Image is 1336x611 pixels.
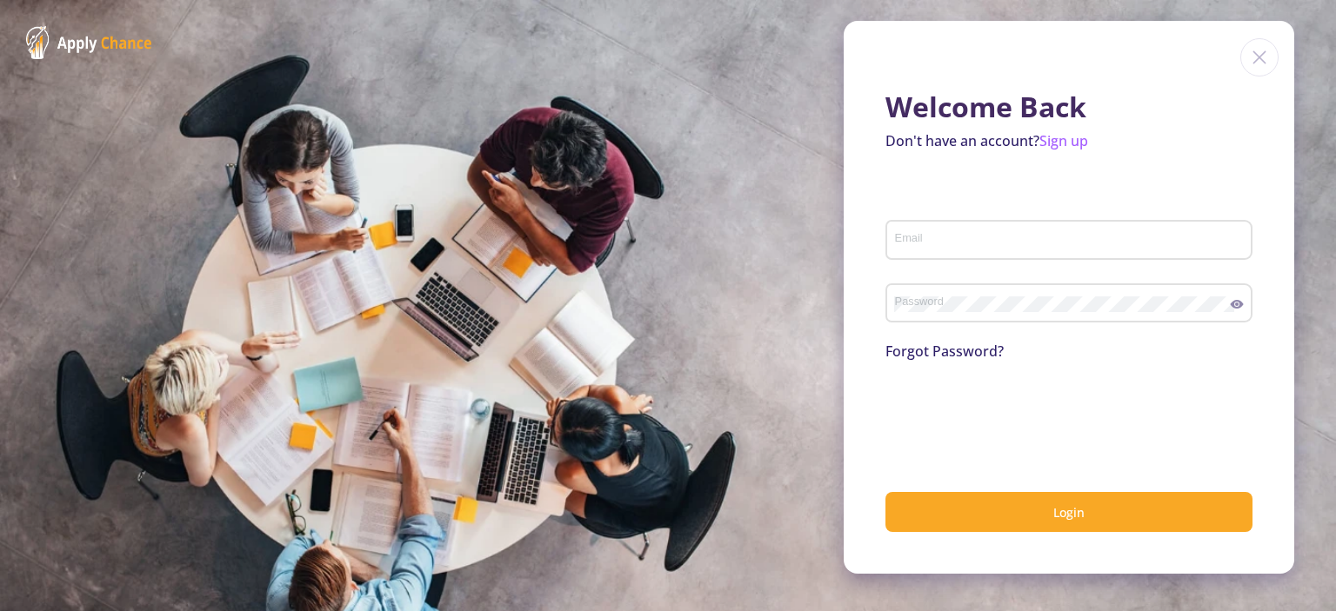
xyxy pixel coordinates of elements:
[1240,38,1279,76] img: close icon
[885,130,1252,151] p: Don't have an account?
[885,382,1150,450] iframe: reCAPTCHA
[26,26,152,59] img: ApplyChance Logo
[1053,504,1085,521] span: Login
[885,90,1252,123] h1: Welcome Back
[885,342,1004,361] a: Forgot Password?
[885,492,1252,533] button: Login
[1039,131,1088,150] a: Sign up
